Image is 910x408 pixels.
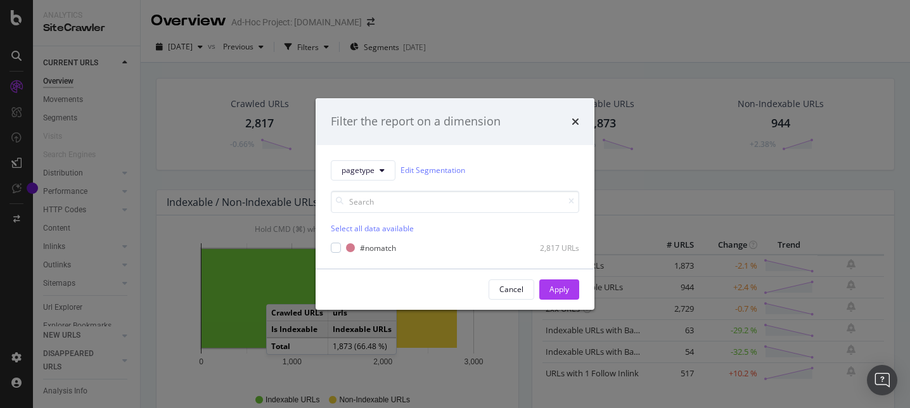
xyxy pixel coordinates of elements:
[489,279,534,300] button: Cancel
[331,223,579,234] div: Select all data available
[401,163,465,177] a: Edit Segmentation
[572,113,579,130] div: times
[549,284,569,295] div: Apply
[331,160,395,181] button: pagetype
[316,98,594,310] div: modal
[517,243,579,253] div: 2,817 URLs
[539,279,579,300] button: Apply
[867,365,897,395] div: Open Intercom Messenger
[331,113,501,130] div: Filter the report on a dimension
[360,243,396,253] div: #nomatch
[342,165,375,175] span: pagetype
[331,191,579,213] input: Search
[499,284,523,295] div: Cancel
